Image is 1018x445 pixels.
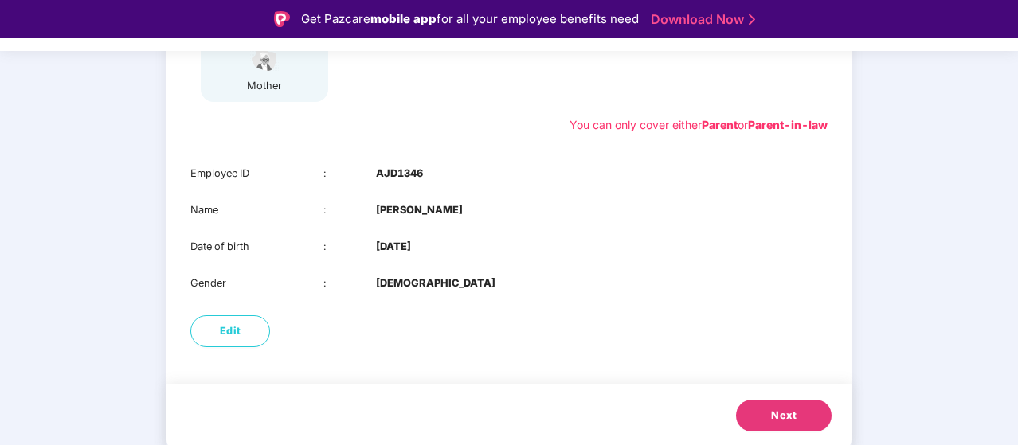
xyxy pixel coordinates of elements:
[245,45,284,73] img: svg+xml;base64,PHN2ZyB4bWxucz0iaHR0cDovL3d3dy53My5vcmcvMjAwMC9zdmciIHdpZHRoPSI1NCIgaGVpZ2h0PSIzOC...
[274,11,290,27] img: Logo
[190,239,323,255] div: Date of birth
[570,116,828,134] div: You can only cover either or
[376,275,495,291] b: [DEMOGRAPHIC_DATA]
[190,315,270,347] button: Edit
[245,78,284,94] div: mother
[376,166,423,182] b: AJD1346
[749,11,755,28] img: Stroke
[370,11,437,26] strong: mobile app
[190,202,323,218] div: Name
[651,11,750,28] a: Download Now
[190,166,323,182] div: Employee ID
[736,400,832,431] button: Next
[301,10,639,29] div: Get Pazcare for all your employee benefits need
[702,118,738,131] b: Parent
[376,202,463,218] b: [PERSON_NAME]
[323,202,377,218] div: :
[323,166,377,182] div: :
[323,275,377,291] div: :
[190,275,323,291] div: Gender
[376,239,411,255] b: [DATE]
[748,118,828,131] b: Parent-in-law
[771,408,797,424] span: Next
[323,239,377,255] div: :
[220,323,241,339] span: Edit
